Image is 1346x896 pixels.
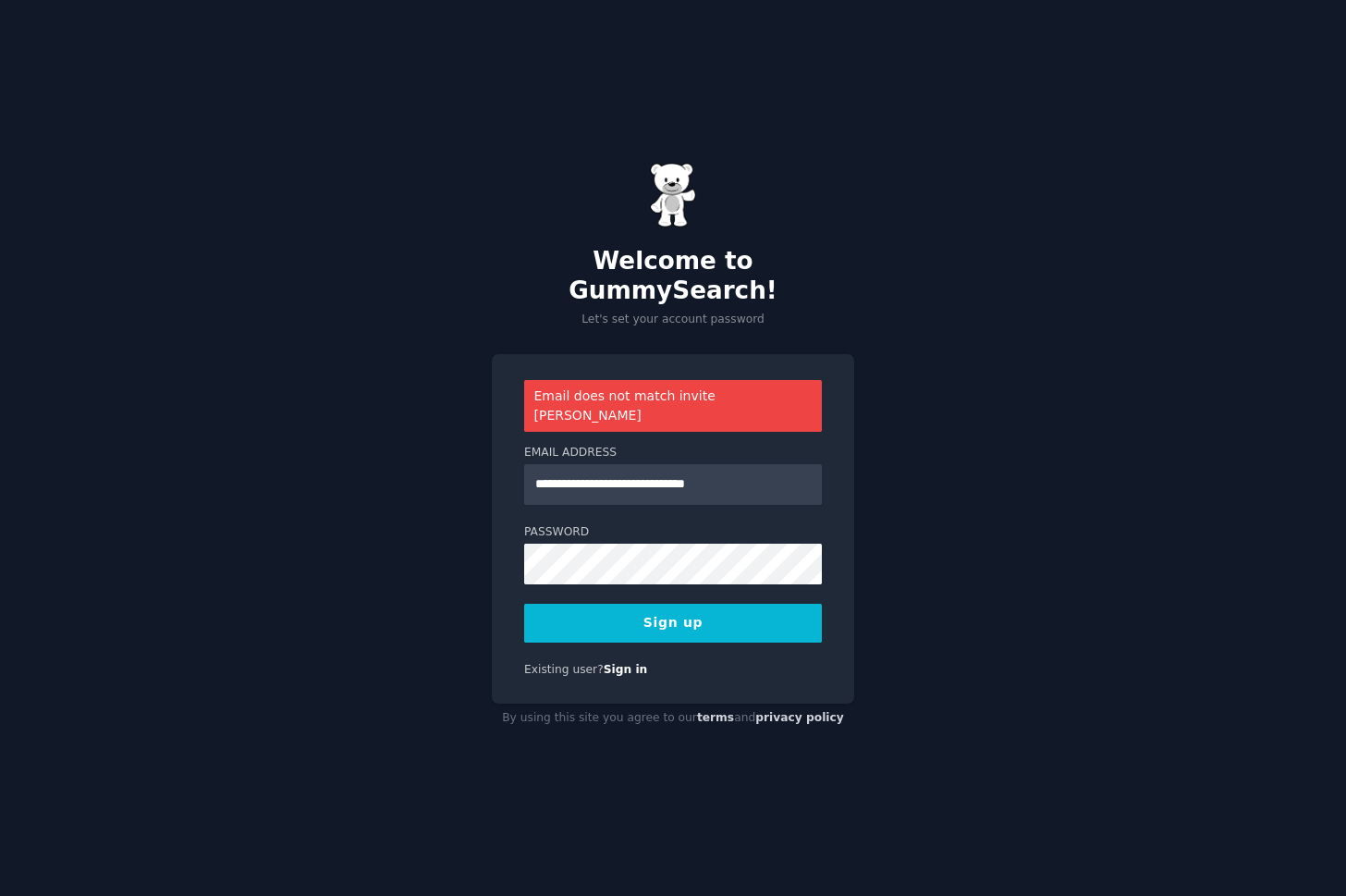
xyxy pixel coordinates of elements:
[650,163,696,227] img: Gummy Bear
[524,524,822,541] label: Password
[492,247,854,305] h2: Welcome to GummySearch!
[524,663,604,676] span: Existing user?
[492,312,854,328] p: Let's set your account password
[755,711,844,724] a: privacy policy
[604,663,648,676] a: Sign in
[492,704,854,733] div: By using this site you agree to our and
[524,604,822,643] button: Sign up
[697,711,734,724] a: terms
[524,445,822,461] label: Email Address
[524,380,822,432] div: Email does not match invite [PERSON_NAME]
